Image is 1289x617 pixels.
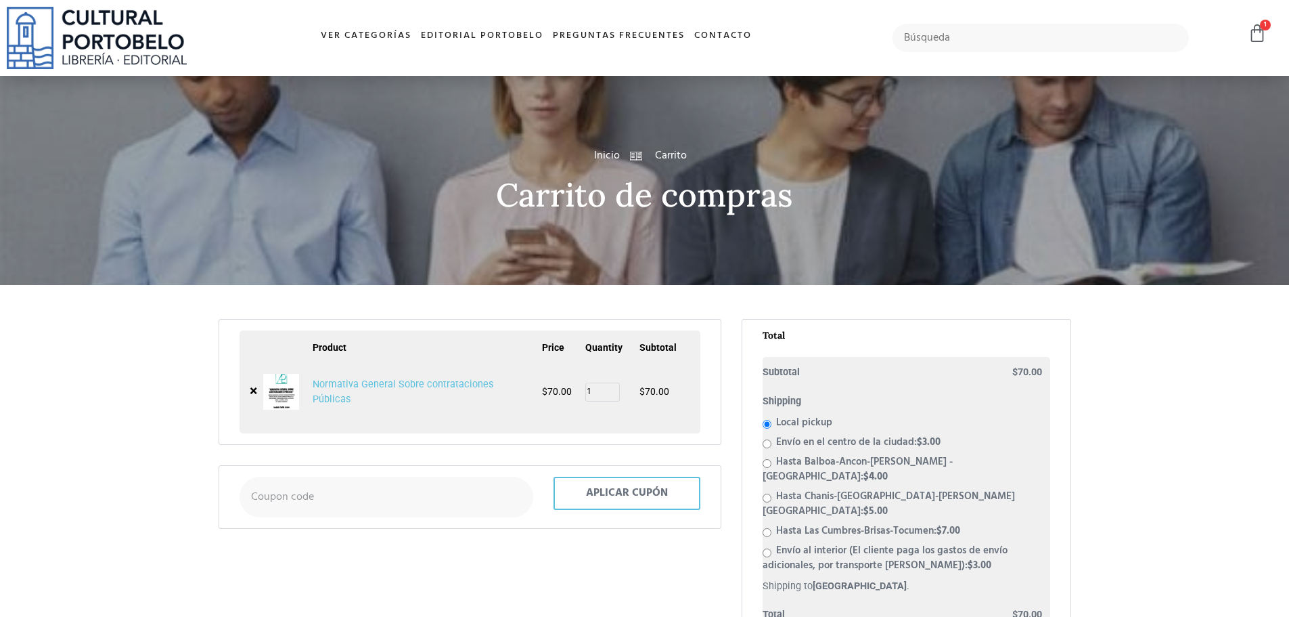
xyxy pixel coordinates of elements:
[763,488,1015,519] label: Hasta Chanis-[GEOGRAPHIC_DATA]-[PERSON_NAME][GEOGRAPHIC_DATA]:
[639,386,669,397] bdi: 70.00
[313,341,542,360] th: Product
[863,503,869,519] span: $
[585,383,620,402] input: Product quantity
[542,386,547,397] span: $
[689,22,756,51] a: Contacto
[863,503,888,519] bdi: 5.00
[313,379,493,405] a: Normativa General Sobre contrataciones Públicas
[1012,366,1018,378] span: $
[863,469,888,485] bdi: 4.00
[639,386,645,397] span: $
[763,454,953,485] label: Hasta Balboa-Ancon-[PERSON_NAME] - [GEOGRAPHIC_DATA]:
[219,177,1071,213] h2: Carrito de compras
[416,22,548,51] a: Editorial Portobelo
[813,580,907,592] strong: [GEOGRAPHIC_DATA]
[1260,20,1271,30] span: 1
[863,469,869,485] span: $
[585,341,639,360] th: Quantity
[594,148,620,164] a: Inicio
[763,331,1050,346] h2: Total
[763,543,1008,574] label: Envío al interior (El cliente paga los gastos de envío adicionales, por transporte [PERSON_NAME]):
[763,579,1050,594] p: Shipping to .
[250,383,257,398] a: Remove Normativa General Sobre contrataciones Públicas from cart
[553,477,700,509] button: Aplicar cupón
[1248,24,1267,43] a: 1
[776,524,960,540] label: Hasta Las Cumbres-Brisas-Tocumen:
[968,558,991,574] bdi: 3.00
[936,524,960,540] bdi: 7.00
[776,414,832,431] label: Local pickup
[639,341,690,360] th: Subtotal
[542,386,572,397] bdi: 70.00
[1012,366,1042,378] bdi: 70.00
[548,22,689,51] a: Preguntas frecuentes
[652,148,687,164] span: Carrito
[936,524,942,540] span: $
[917,434,941,450] bdi: 3.00
[542,341,585,360] th: Price
[892,24,1190,52] input: Búsqueda
[917,434,922,450] span: $
[316,22,416,51] a: Ver Categorías
[240,477,533,517] input: Coupon code
[968,558,973,574] span: $
[776,434,941,450] label: Envío en el centro de la ciudad:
